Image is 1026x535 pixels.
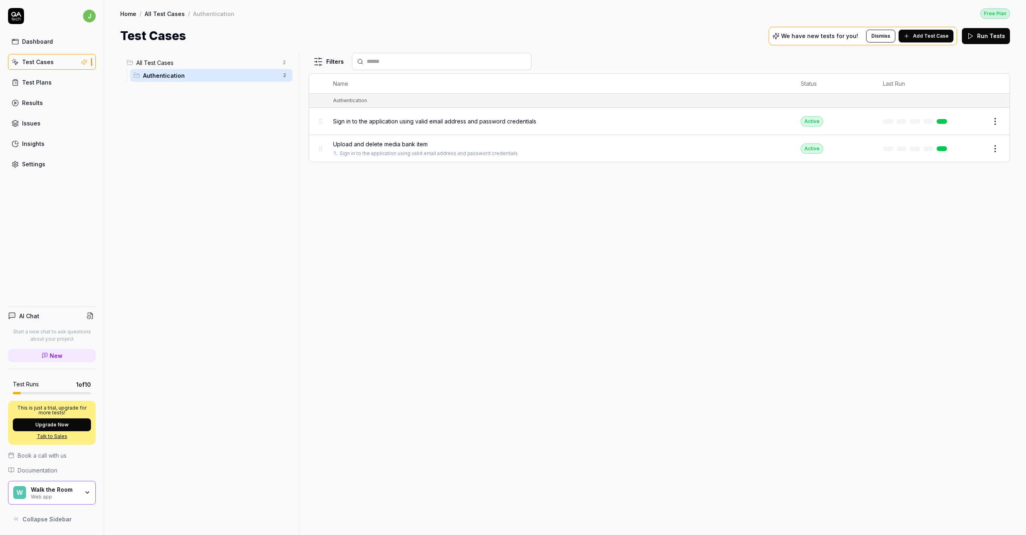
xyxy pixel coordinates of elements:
[22,78,52,87] div: Test Plans
[19,312,39,320] h4: AI Chat
[120,10,136,18] a: Home
[8,136,96,151] a: Insights
[333,117,536,125] span: Sign in to the application using valid email address and password credentials
[280,71,289,80] span: 2
[280,58,289,67] span: 2
[309,135,1010,162] tr: Upload and delete media bank itemSign in to the application using valid email address and passwor...
[8,466,96,474] a: Documentation
[875,74,958,94] th: Last Run
[801,116,823,127] div: Active
[325,74,793,94] th: Name
[31,486,79,493] div: Walk the Room
[13,418,91,431] button: Upgrade Now
[13,381,39,388] h5: Test Runs
[913,32,949,40] span: Add Test Case
[22,37,53,46] div: Dashboard
[13,433,91,440] a: Talk to Sales
[22,515,72,523] span: Collapse Sidebar
[309,108,1010,135] tr: Sign in to the application using valid email address and password credentialsActive
[136,59,278,67] span: All Test Cases
[962,28,1010,44] button: Run Tests
[8,156,96,172] a: Settings
[8,34,96,49] a: Dashboard
[13,486,26,499] span: W
[8,115,96,131] a: Issues
[193,10,234,18] div: Authentication
[8,349,96,362] a: New
[8,75,96,90] a: Test Plans
[333,97,367,104] div: Authentication
[83,8,96,24] button: j
[120,27,186,45] h1: Test Cases
[801,143,823,154] div: Active
[188,10,190,18] div: /
[8,451,96,460] a: Book a call with us
[83,10,96,22] span: j
[866,30,895,42] button: Dismiss
[339,150,518,157] a: Sign in to the application using valid email address and password credentials
[781,33,858,39] p: We have new tests for you!
[8,481,96,505] button: WWalk the RoomWeb app
[8,54,96,70] a: Test Cases
[22,160,45,168] div: Settings
[130,69,293,82] div: Drag to reorderAuthentication2
[8,328,96,343] p: Start a new chat to ask questions about your project
[333,140,428,148] span: Upload and delete media bank item
[309,54,349,70] button: Filters
[793,74,875,94] th: Status
[899,30,953,42] button: Add Test Case
[18,451,67,460] span: Book a call with us
[31,493,79,499] div: Web app
[22,139,44,148] div: Insights
[18,466,57,474] span: Documentation
[76,380,91,389] span: 1 of 10
[22,119,40,127] div: Issues
[145,10,185,18] a: All Test Cases
[143,71,278,80] span: Authentication
[8,95,96,111] a: Results
[13,406,91,415] p: This is just a trial, upgrade for more tests!
[22,58,54,66] div: Test Cases
[50,351,63,360] span: New
[980,8,1010,19] button: Free Plan
[139,10,141,18] div: /
[22,99,43,107] div: Results
[8,511,96,527] button: Collapse Sidebar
